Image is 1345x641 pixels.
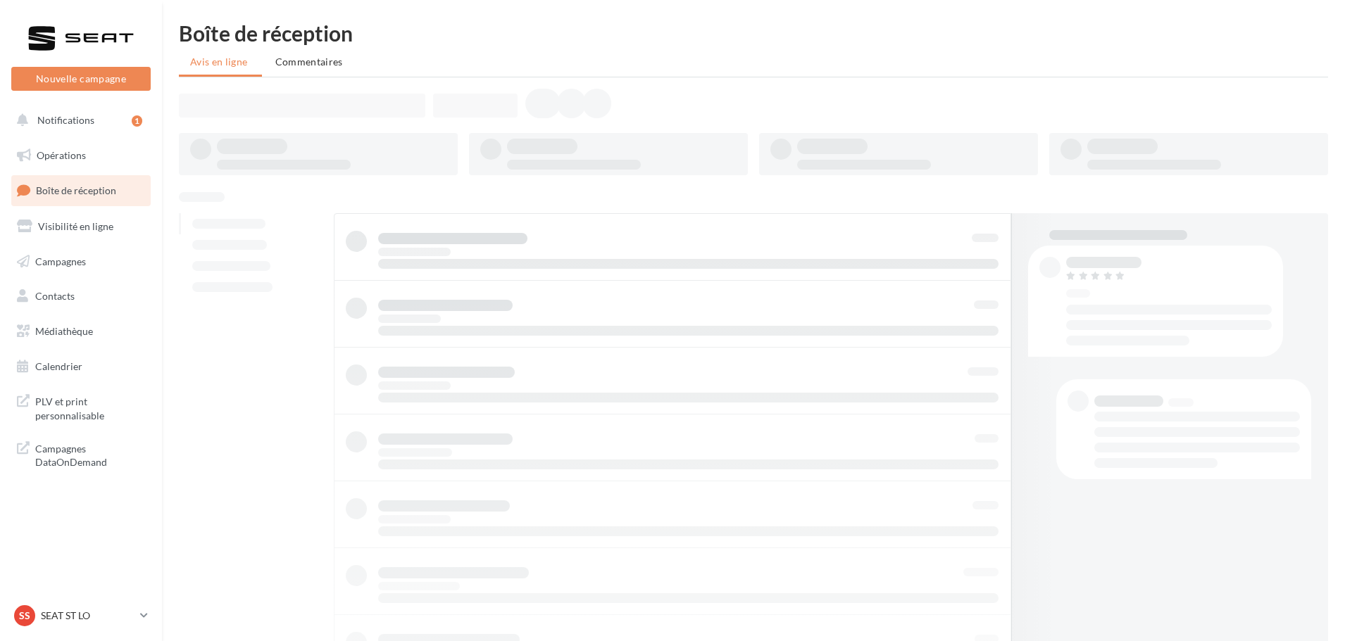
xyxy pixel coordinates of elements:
a: SS SEAT ST LO [11,602,151,629]
span: Médiathèque [35,325,93,337]
p: SEAT ST LO [41,609,134,623]
span: Contacts [35,290,75,302]
div: 1 [132,115,142,127]
a: Médiathèque [8,317,154,346]
span: Commentaires [275,56,343,68]
a: PLV et print personnalisable [8,386,154,428]
a: Campagnes [8,247,154,277]
span: Notifications [37,114,94,126]
span: SS [19,609,30,623]
span: Opérations [37,149,86,161]
a: Boîte de réception [8,175,154,205]
span: Campagnes [35,255,86,267]
span: Visibilité en ligne [38,220,113,232]
button: Notifications 1 [8,106,148,135]
div: Boîte de réception [179,23,1328,44]
a: Calendrier [8,352,154,381]
span: PLV et print personnalisable [35,392,145,422]
span: Campagnes DataOnDemand [35,439,145,469]
a: Visibilité en ligne [8,212,154,241]
span: Boîte de réception [36,184,116,196]
a: Opérations [8,141,154,170]
span: Calendrier [35,360,82,372]
a: Contacts [8,281,154,311]
button: Nouvelle campagne [11,67,151,91]
a: Campagnes DataOnDemand [8,433,154,475]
